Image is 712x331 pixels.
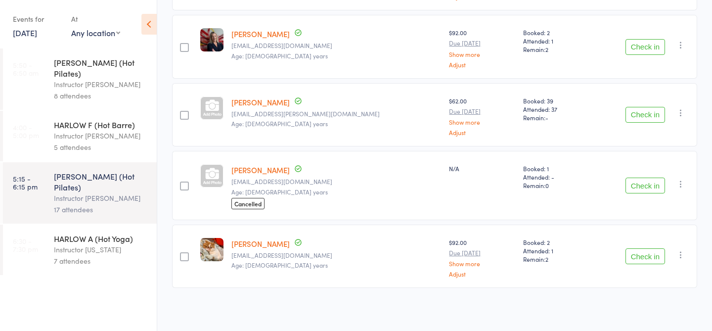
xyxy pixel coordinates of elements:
[449,260,515,267] a: Show more
[54,119,148,130] div: HARLOW F (Hot Barre)
[545,181,549,189] span: 0
[13,27,37,38] a: [DATE]
[3,162,157,224] a: 5:15 -6:15 pm[PERSON_NAME] (Hot Pilates)Instructor [PERSON_NAME]17 attendees
[231,252,442,259] small: nekisha2000@gmail.com
[231,198,265,209] span: Cancelled
[625,39,665,55] button: Check in
[449,164,515,173] div: N/A
[231,238,290,249] a: [PERSON_NAME]
[449,238,515,277] div: $92.00
[523,96,587,105] span: Booked: 39
[523,246,587,255] span: Attended: 1
[625,107,665,123] button: Check in
[523,45,587,53] span: Remain:
[54,233,148,244] div: HARLOW A (Hot Yoga)
[13,237,38,253] time: 6:30 - 7:30 pm
[523,37,587,45] span: Attended: 1
[449,271,515,277] a: Adjust
[523,164,587,173] span: Booked: 1
[523,238,587,246] span: Booked: 2
[54,204,148,215] div: 17 attendees
[523,28,587,37] span: Booked: 2
[3,111,157,161] a: 4:00 -5:00 pmHARLOW F (Hot Barre)Instructor [PERSON_NAME]5 attendees
[231,119,328,128] span: Age: [DEMOGRAPHIC_DATA] years
[200,28,223,51] img: image1753057135.png
[523,113,587,122] span: Remain:
[13,11,61,27] div: Events for
[54,244,148,255] div: Instructor [US_STATE]
[71,27,120,38] div: Any location
[449,51,515,57] a: Show more
[54,255,148,267] div: 7 attendees
[625,178,665,193] button: Check in
[449,40,515,47] small: Due [DATE]
[231,51,328,60] span: Age: [DEMOGRAPHIC_DATA] years
[449,28,515,67] div: $92.00
[231,178,442,185] small: chxbcp@gmail.com
[449,129,515,136] a: Adjust
[545,255,548,263] span: 2
[54,192,148,204] div: Instructor [PERSON_NAME]
[231,97,290,107] a: [PERSON_NAME]
[545,113,548,122] span: -
[54,57,148,79] div: [PERSON_NAME] (Hot Pilates)
[54,171,148,192] div: [PERSON_NAME] (Hot Pilates)
[523,181,587,189] span: Remain:
[231,165,290,175] a: [PERSON_NAME]
[13,61,39,77] time: 5:50 - 6:50 am
[231,42,442,49] small: tashr76@gmail.com
[231,110,442,117] small: lindsay.papps.1997@gmail.com
[449,96,515,136] div: $62.00
[523,105,587,113] span: Attended: 37
[13,175,38,190] time: 5:15 - 6:15 pm
[13,123,39,139] time: 4:00 - 5:00 pm
[523,173,587,181] span: Attended: -
[545,45,548,53] span: 2
[231,29,290,39] a: [PERSON_NAME]
[449,108,515,115] small: Due [DATE]
[3,225,157,275] a: 6:30 -7:30 pmHARLOW A (Hot Yoga)Instructor [US_STATE]7 attendees
[231,188,328,196] span: Age: [DEMOGRAPHIC_DATA] years
[625,248,665,264] button: Check in
[54,90,148,101] div: 8 attendees
[54,142,148,153] div: 5 attendees
[54,130,148,142] div: Instructor [PERSON_NAME]
[449,119,515,125] a: Show more
[71,11,120,27] div: At
[54,79,148,90] div: Instructor [PERSON_NAME]
[449,249,515,256] small: Due [DATE]
[200,238,223,261] img: image1749607819.png
[523,255,587,263] span: Remain:
[449,61,515,68] a: Adjust
[3,48,157,110] a: 5:50 -6:50 am[PERSON_NAME] (Hot Pilates)Instructor [PERSON_NAME]8 attendees
[231,261,328,269] span: Age: [DEMOGRAPHIC_DATA] years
